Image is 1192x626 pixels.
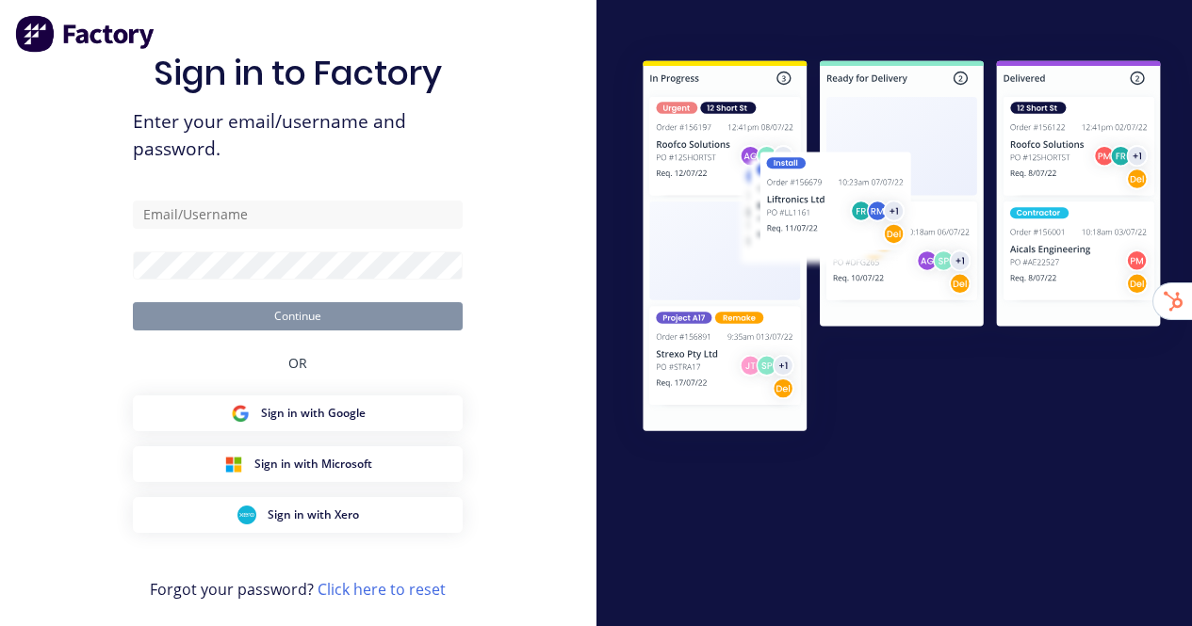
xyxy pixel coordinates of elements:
[133,108,463,163] span: Enter your email/username and password.
[154,53,442,93] h1: Sign in to Factory
[133,302,463,330] button: Continue
[231,404,250,423] img: Google Sign in
[261,405,366,422] span: Sign in with Google
[224,455,243,474] img: Microsoft Sign in
[15,15,156,53] img: Factory
[133,201,463,229] input: Email/Username
[133,497,463,533] button: Xero Sign inSign in with Xero
[268,506,359,523] span: Sign in with Xero
[133,446,463,482] button: Microsoft Sign inSign in with Microsoft
[237,506,256,524] img: Xero Sign in
[318,579,446,600] a: Click here to reset
[133,395,463,431] button: Google Sign inSign in with Google
[254,456,372,473] span: Sign in with Microsoft
[150,578,446,601] span: Forgot your password?
[288,330,307,395] div: OR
